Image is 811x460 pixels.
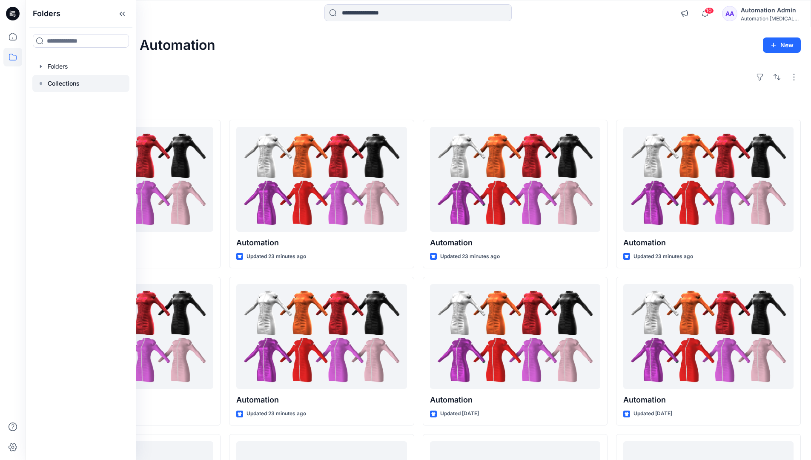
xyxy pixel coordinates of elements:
p: Updated 23 minutes ago [633,252,693,261]
h4: Styles [36,101,801,111]
p: Updated 23 minutes ago [246,252,306,261]
p: Updated [DATE] [440,409,479,418]
div: Automation Admin [741,5,800,15]
a: Automation [623,127,794,232]
p: Automation [430,394,600,406]
a: Automation [236,284,407,389]
a: Automation [430,127,600,232]
span: 10 [705,7,714,14]
p: Automation [623,237,794,249]
a: Automation [623,284,794,389]
div: Automation [MEDICAL_DATA]... [741,15,800,22]
p: Automation [236,237,407,249]
p: Collections [48,78,80,89]
button: New [763,37,801,53]
p: Automation [430,237,600,249]
a: Automation [430,284,600,389]
p: Updated 23 minutes ago [440,252,500,261]
div: AA [722,6,737,21]
p: Automation [236,394,407,406]
p: Updated 23 minutes ago [246,409,306,418]
p: Updated [DATE] [633,409,672,418]
p: Automation [623,394,794,406]
a: Automation [236,127,407,232]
